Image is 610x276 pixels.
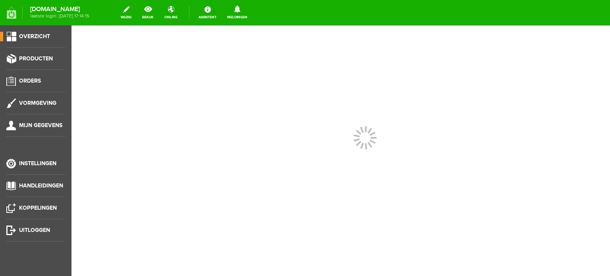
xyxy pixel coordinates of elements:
span: Producten [19,55,53,62]
span: Overzicht [19,33,50,40]
span: Instellingen [19,160,56,167]
span: Vormgeving [19,100,56,106]
a: bekijk [137,4,158,21]
span: laatste login: [DATE] 17:14:15 [30,14,89,18]
a: Meldingen [222,4,252,21]
a: Assistent [194,4,221,21]
span: Orders [19,77,41,84]
span: Handleidingen [19,182,63,189]
strong: [DOMAIN_NAME] [30,7,89,12]
a: online [160,4,182,21]
a: wijzig [116,4,136,21]
span: Koppelingen [19,205,57,211]
span: Mijn gegevens [19,122,62,129]
span: Uitloggen [19,227,50,234]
